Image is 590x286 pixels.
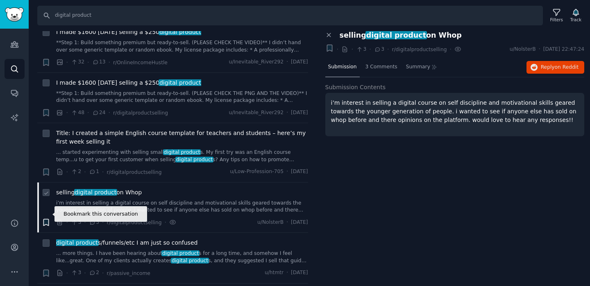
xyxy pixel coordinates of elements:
span: digital product [171,258,209,263]
span: 3 [356,46,366,53]
a: digital products/funnels/etc I am just so confused [56,239,197,247]
span: · [66,168,68,176]
span: · [66,108,68,117]
span: digital product [175,157,213,162]
span: 13 [92,59,106,66]
span: [DATE] [291,269,308,277]
span: digital product [161,250,200,256]
span: 24 [92,109,106,117]
span: · [102,168,104,176]
span: [DATE] [291,219,308,226]
button: Track [567,7,584,24]
span: 32 [71,59,84,66]
input: Search Keyword [37,6,543,25]
span: · [109,58,110,67]
a: i’m interest in selling a digital course on self discipline and motivational skills geared toward... [56,200,308,214]
span: digital product [159,79,202,86]
span: · [286,269,288,277]
span: · [286,109,288,117]
span: 1 [89,168,99,176]
a: Title: I created a simple English course template for teachers and students – here’s my first wee... [56,129,308,146]
span: · [539,46,540,53]
span: I made $1600 [DATE] selling a $250 [56,28,201,36]
span: u/htmtr [265,269,284,277]
span: Submission Contents [325,83,386,92]
button: Replyon Reddit [526,61,584,74]
span: r/digitalproductselling [113,110,168,116]
span: Reply [541,64,579,71]
span: [DATE] 22:47:24 [543,46,584,53]
span: Submission [328,63,357,71]
span: r/digitalproductselling [107,220,161,225]
div: Filters [550,17,563,23]
a: sellingdigital producton Whop [56,188,142,197]
span: r/digitalproductselling [107,169,161,175]
span: [DATE] [291,59,308,66]
span: 3 [89,219,99,226]
span: · [449,45,451,54]
span: 3 [374,46,384,53]
span: · [369,45,371,54]
span: I made $1600 [DATE] selling a $250 [56,79,201,87]
p: i’m interest in selling a digital course on self discipline and motivational skills geared toward... [331,99,579,124]
span: r/digitalproductselling [392,47,447,52]
a: **Step 1: Build something premium but ready-to-sell. (PLEASE CHECK THE VIDEO)** I didn’t hand ove... [56,39,308,54]
span: 2 [89,269,99,277]
span: · [286,219,288,226]
span: digital product [163,149,201,155]
img: GummySearch logo [5,7,24,22]
span: r/OnlineIncomeHustle [113,60,168,65]
span: digital product [365,31,427,39]
span: u/NolsterB [257,219,284,226]
span: 48 [71,109,84,117]
span: · [84,269,86,277]
div: Track [570,17,581,23]
span: Summary [406,63,430,71]
a: ... started experimenting with selling smalldigital products. My first try was an English course ... [56,149,308,163]
span: · [87,108,89,117]
a: **Step 1: Build something premium but ready-to-sell. (PLEASE CHECK THE PNG AND THE VIDEO)** I did... [56,90,308,104]
span: 2 [71,168,81,176]
span: 3 [71,219,81,226]
span: · [102,269,104,277]
span: [DATE] [291,168,308,176]
span: digital product [159,29,202,35]
span: · [87,58,89,67]
span: · [286,59,288,66]
span: digital product [55,239,98,246]
span: · [109,108,110,117]
span: · [84,218,86,227]
span: · [84,168,86,176]
span: · [351,45,353,54]
a: I made $1600 [DATE] selling a $250digital product [56,28,201,36]
span: 3 [71,269,81,277]
span: u/Low-Profession-705 [230,168,284,176]
span: selling on Whop [340,31,462,40]
span: u/Inevitable_River292 [229,59,284,66]
span: · [337,45,338,54]
span: r/passive_income [107,270,150,276]
span: [DATE] [291,109,308,117]
span: selling on Whop [56,188,142,197]
span: u/NolsterB [510,46,536,53]
span: digital product [74,189,117,196]
span: · [102,218,104,227]
a: I made $1600 [DATE] selling a $250digital product [56,79,201,87]
span: on Reddit [555,64,579,70]
span: u/Inevitable_River292 [229,109,284,117]
a: ... more things. I have been hearing aboutdigital products for a long time, and somehow I feel li... [56,250,308,264]
span: · [387,45,389,54]
span: · [286,168,288,176]
span: · [66,269,68,277]
span: · [164,218,166,227]
span: · [66,218,68,227]
span: · [66,58,68,67]
span: 3 Comments [365,63,397,71]
span: s/funnels/etc I am just so confused [56,239,197,247]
